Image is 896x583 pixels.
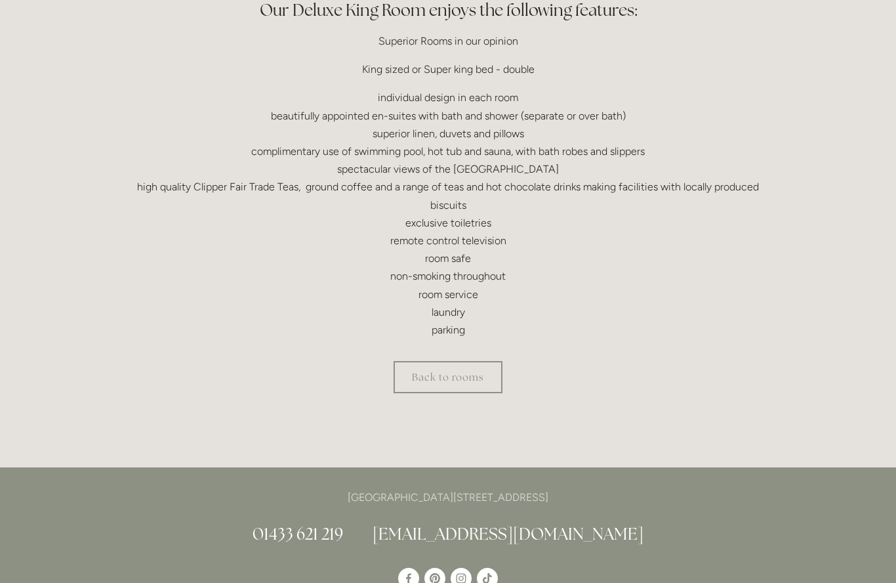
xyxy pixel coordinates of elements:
p: Superior Rooms in our opinion [134,32,762,50]
a: 01433 621 219 [253,523,343,544]
p: King sized or Super king bed - double [134,60,762,78]
a: Back to rooms [394,361,502,393]
p: individual design in each room beautifully appointed en-suites with bath and shower (separate or ... [134,89,762,339]
a: [EMAIL_ADDRESS][DOMAIN_NAME] [373,523,643,544]
p: [GEOGRAPHIC_DATA][STREET_ADDRESS] [134,488,762,506]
